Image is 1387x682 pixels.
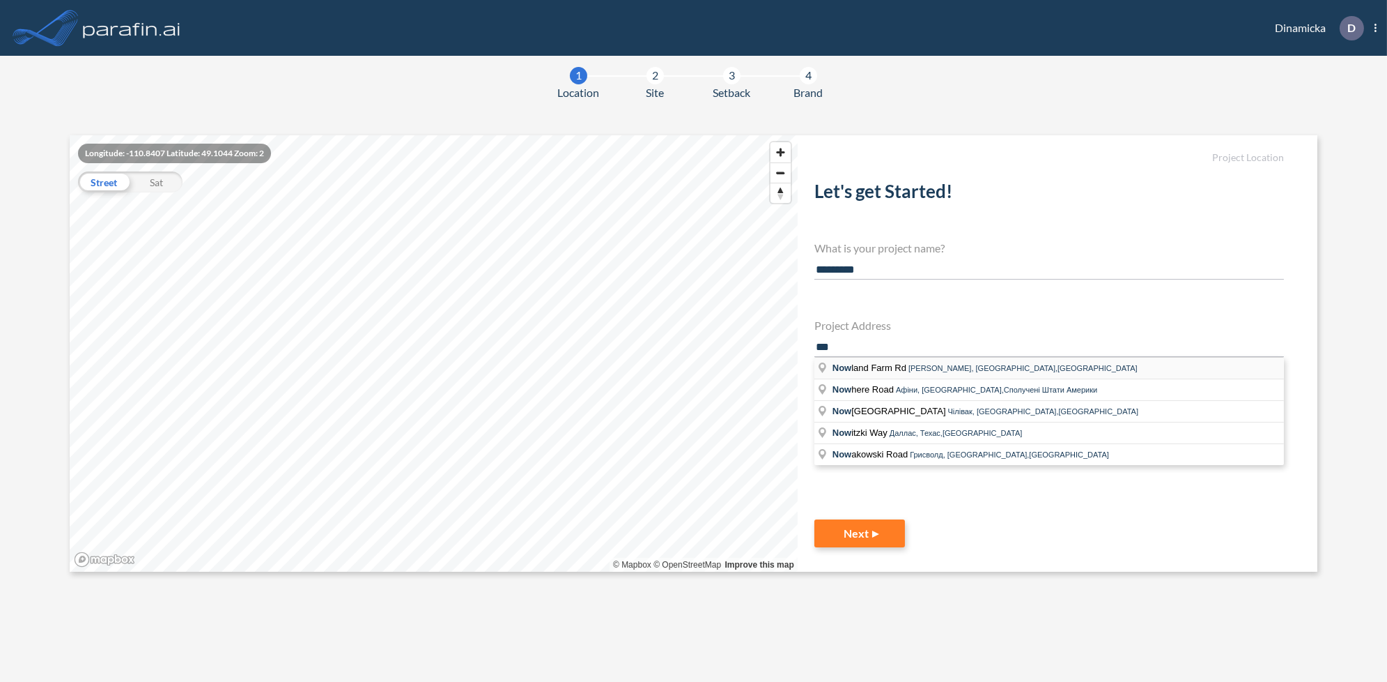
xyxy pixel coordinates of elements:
[832,363,908,373] span: land Farm Rd
[770,142,791,162] button: Zoom in
[653,560,721,570] a: OpenStreetMap
[770,162,791,183] button: Zoom out
[832,406,851,416] span: Now
[908,364,1138,372] span: [PERSON_NAME], [GEOGRAPHIC_DATA],[GEOGRAPHIC_DATA]
[770,183,791,203] button: Reset bearing to north
[948,407,1138,416] span: Чілівак, [GEOGRAPHIC_DATA],[GEOGRAPHIC_DATA]
[910,450,1109,459] span: Грисволд, [GEOGRAPHIC_DATA],[GEOGRAPHIC_DATA]
[74,552,135,568] a: Mapbox homepage
[832,406,948,416] span: [GEOGRAPHIC_DATA]
[613,560,651,570] a: Mapbox
[130,172,183,192] div: Sat
[78,144,271,163] div: Longitude: -110.8407 Latitude: 49.1044 Zoom: 2
[1347,22,1356,34] p: D
[770,163,791,183] span: Zoom out
[890,429,1023,437] span: Даллас, Техас,[GEOGRAPHIC_DATA]
[832,384,896,395] span: here Road
[832,449,851,460] span: Now
[832,384,851,395] span: Now
[832,363,851,373] span: Now
[832,449,910,460] span: akowski Road
[725,560,793,570] a: Improve this map
[896,386,1097,394] span: Афіни, [GEOGRAPHIC_DATA],Сполучені Штати Америки
[832,427,851,438] span: Now
[832,427,890,438] span: itzki Way
[78,172,130,192] div: Street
